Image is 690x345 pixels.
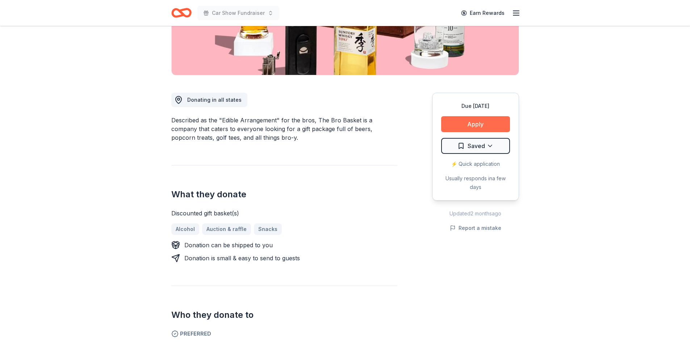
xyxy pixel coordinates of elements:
button: Saved [441,138,510,154]
a: Auction & raffle [202,223,251,235]
span: Donating in all states [187,97,242,103]
a: Alcohol [171,223,199,235]
h2: What they donate [171,189,397,200]
a: Snacks [254,223,282,235]
button: Report a mistake [450,224,501,232]
div: Donation is small & easy to send to guests [184,254,300,262]
span: Saved [468,141,485,151]
a: Home [171,4,192,21]
span: Preferred [171,329,397,338]
div: Discounted gift basket(s) [171,209,397,218]
button: Apply [441,116,510,132]
div: Due [DATE] [441,102,510,110]
a: Earn Rewards [457,7,509,20]
button: Car Show Fundraiser [197,6,279,20]
div: Updated 2 months ago [432,209,519,218]
div: Described as the "Edible Arrangement" for the bros, The Bro Basket is a company that caters to ev... [171,116,397,142]
span: Car Show Fundraiser [212,9,265,17]
div: Donation can be shipped to you [184,241,273,249]
div: Usually responds in a few days [441,174,510,192]
h2: Who they donate to [171,309,397,321]
div: ⚡️ Quick application [441,160,510,168]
